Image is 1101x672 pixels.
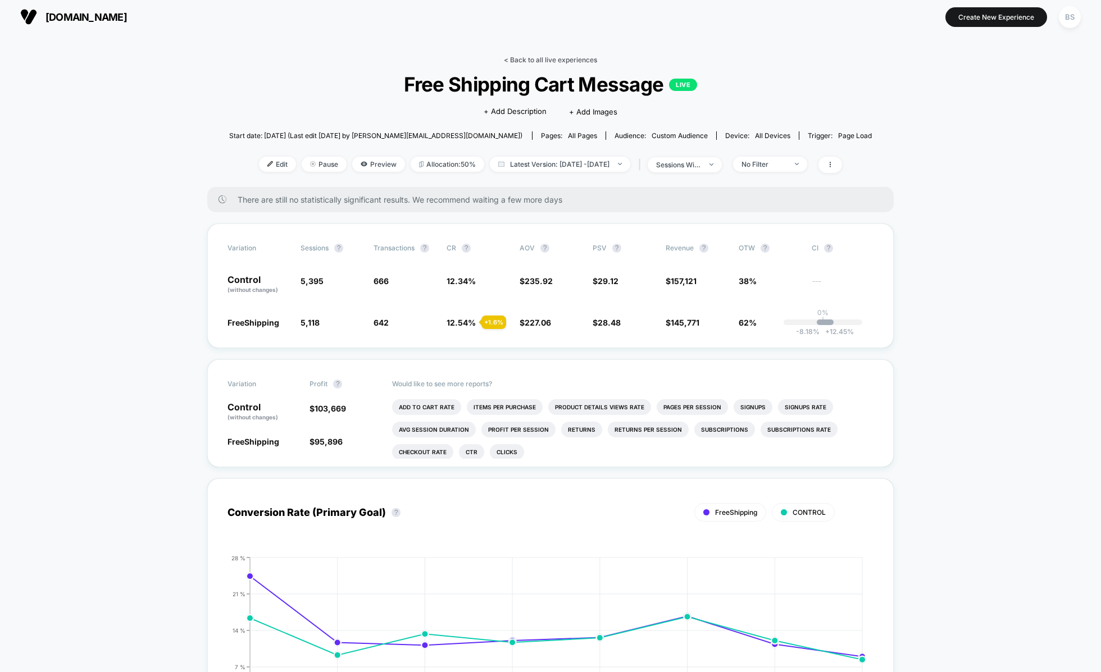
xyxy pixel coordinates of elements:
span: 29.12 [598,276,618,286]
p: Control [228,403,298,422]
span: 666 [374,276,389,286]
div: sessions with impression [656,161,701,169]
button: ? [612,244,621,253]
span: 5,118 [301,318,320,327]
span: 235.92 [525,276,553,286]
span: 145,771 [671,318,699,327]
tspan: 7 % [235,663,245,670]
li: Product Details Views Rate [548,399,651,415]
span: [DOMAIN_NAME] [46,11,127,23]
img: calendar [498,161,504,167]
div: No Filter [741,160,786,168]
button: ? [333,380,342,388]
div: Trigger: [808,131,872,140]
button: ? [392,508,401,517]
div: BS [1059,6,1081,28]
span: 227.06 [525,318,551,327]
p: Would like to see more reports? [392,380,874,388]
p: 0% [817,308,829,317]
span: Variation [228,380,289,388]
div: + 1.6 % [481,316,506,329]
li: Checkout Rate [392,444,453,460]
img: end [618,163,622,165]
span: all pages [568,131,597,140]
button: BS [1055,6,1084,29]
li: Avg Session Duration [392,422,476,437]
span: 5,395 [301,276,324,286]
span: + Add Images [569,107,617,116]
span: Latest Version: [DATE] - [DATE] [490,157,630,172]
span: Start date: [DATE] (Last edit [DATE] by [PERSON_NAME][EMAIL_ADDRESS][DOMAIN_NAME]) [229,131,522,140]
button: ? [462,244,471,253]
li: Pages Per Session [657,399,728,415]
button: [DOMAIN_NAME] [17,8,130,26]
span: Page Load [838,131,872,140]
span: --- [812,278,873,294]
li: Profit Per Session [481,422,556,437]
li: Ctr [459,444,484,460]
span: 103,669 [315,404,346,413]
li: Subscriptions Rate [761,422,838,437]
span: $ [520,276,553,286]
div: Audience: [615,131,708,140]
span: Custom Audience [652,131,708,140]
li: Subscriptions [694,422,755,437]
li: Add To Cart Rate [392,399,461,415]
img: edit [267,161,273,167]
span: CONTROL [793,508,826,516]
span: FreeShipping [228,318,279,327]
li: Signups Rate [778,399,833,415]
span: 12.45 % [820,327,854,336]
span: $ [520,318,551,327]
span: Sessions [301,244,329,252]
span: -8.18 % [796,327,820,336]
span: Variation [228,244,289,253]
button: ? [824,244,833,253]
span: FreeShipping [228,437,279,446]
span: (without changes) [228,414,278,420]
button: ? [761,244,770,253]
span: Transactions [374,244,415,252]
span: + Add Description [484,106,547,117]
span: Profit [310,380,327,388]
span: There are still no statistically significant results. We recommend waiting a few more days [238,195,871,204]
span: + [825,327,830,336]
img: end [709,163,713,166]
span: 12.34 % [447,276,476,286]
span: FreeShipping [715,508,757,516]
span: Free Shipping Cart Message [261,72,840,96]
span: OTW [739,244,800,253]
img: Visually logo [20,8,37,25]
span: 62% [739,318,757,327]
span: 28.48 [598,318,621,327]
li: Returns [561,422,602,437]
div: Pages: [541,131,597,140]
span: $ [666,276,697,286]
span: CI [812,244,873,253]
span: CR [447,244,456,252]
button: Create New Experience [945,7,1047,27]
tspan: 28 % [231,554,245,561]
span: (without changes) [228,286,278,293]
span: $ [593,318,621,327]
span: $ [310,404,346,413]
span: | [636,157,648,173]
span: $ [593,276,618,286]
span: AOV [520,244,535,252]
img: end [795,163,799,165]
span: 95,896 [315,437,343,446]
span: PSV [593,244,607,252]
span: 38% [739,276,757,286]
img: rebalance [419,161,424,167]
span: Device: [716,131,799,140]
p: LIVE [669,79,697,91]
li: Clicks [490,444,524,460]
span: 12.54 % [447,318,476,327]
span: $ [310,437,343,446]
span: 157,121 [671,276,697,286]
span: Pause [302,157,347,172]
button: ? [540,244,549,253]
tspan: 21 % [233,590,245,597]
span: Allocation: 50% [411,157,484,172]
span: 642 [374,318,389,327]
